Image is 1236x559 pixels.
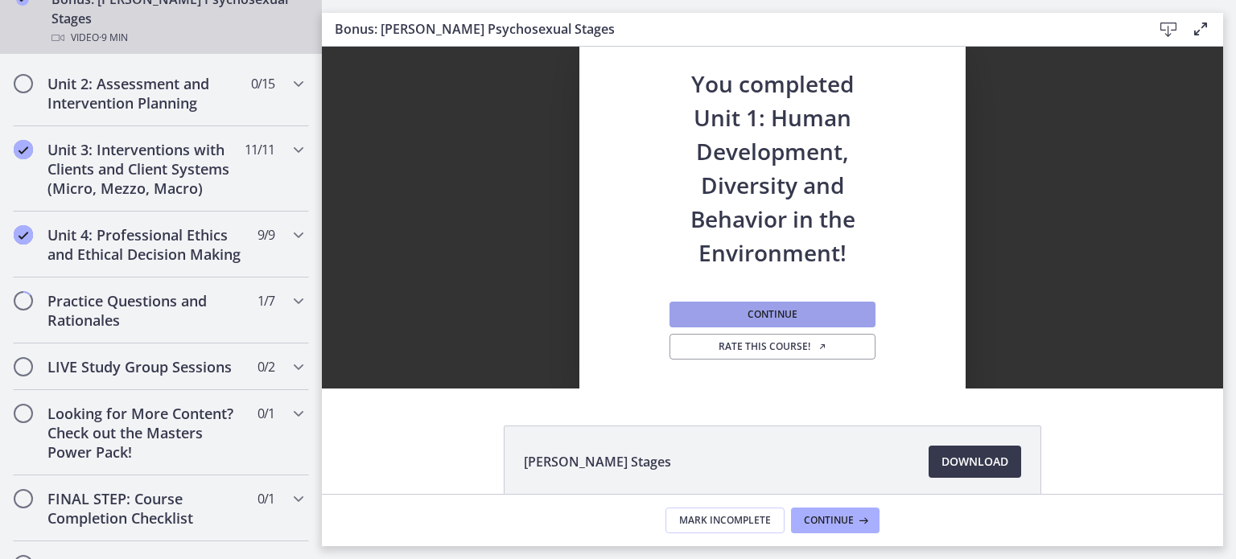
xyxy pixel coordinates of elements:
[679,514,771,527] span: Mark Incomplete
[245,140,274,159] span: 11 / 11
[257,489,274,508] span: 0 / 1
[929,446,1021,478] a: Download
[47,225,244,264] h2: Unit 4: Professional Ethics and Ethical Decision Making
[47,291,244,330] h2: Practice Questions and Rationales
[47,357,244,376] h2: LIVE Study Group Sessions
[791,508,880,533] button: Continue
[47,489,244,528] h2: FINAL STEP: Course Completion Checklist
[335,19,1127,39] h3: Bonus: [PERSON_NAME] Psychosexual Stages
[941,452,1008,471] span: Download
[99,28,128,47] span: · 9 min
[47,74,244,113] h2: Unit 2: Assessment and Intervention Planning
[666,35,879,269] h2: You completed Unit 1: Human Development, Diversity and Behavior in the Environment!
[665,508,785,533] button: Mark Incomplete
[818,342,827,351] i: Opens in a new window
[51,28,303,47] div: Video
[14,140,33,159] i: Completed
[257,357,274,376] span: 0 / 2
[719,340,827,353] span: Rate this course!
[47,140,244,198] h2: Unit 3: Interventions with Clients and Client Systems (Micro, Mezzo, Macro)
[804,514,854,527] span: Continue
[251,74,274,93] span: 0 / 15
[257,225,274,245] span: 9 / 9
[669,334,875,360] a: Rate this course! Opens in a new window
[748,308,797,321] span: Continue
[257,291,274,310] span: 1 / 7
[524,452,671,471] span: [PERSON_NAME] Stages
[257,404,274,423] span: 0 / 1
[669,302,875,327] button: Continue
[47,404,244,462] h2: Looking for More Content? Check out the Masters Power Pack!
[14,225,33,245] i: Completed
